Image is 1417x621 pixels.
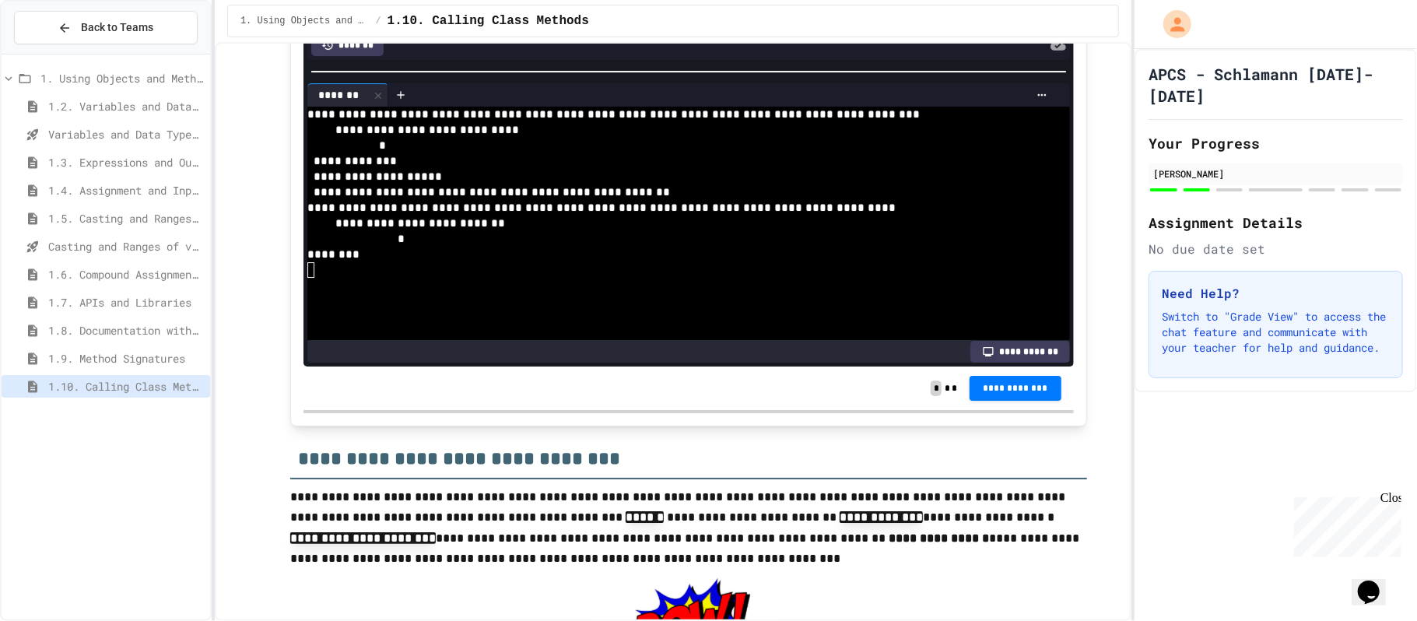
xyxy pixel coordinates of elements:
span: Variables and Data Types - Quiz [48,126,204,142]
div: Chat with us now!Close [6,6,107,99]
span: 1.2. Variables and Data Types [48,98,204,114]
div: No due date set [1149,240,1403,258]
span: 1. Using Objects and Methods [240,15,370,27]
span: / [376,15,381,27]
span: 1.3. Expressions and Output [New] [48,154,204,170]
span: 1. Using Objects and Methods [40,70,204,86]
span: 1.9. Method Signatures [48,350,204,367]
span: 1.5. Casting and Ranges of Values [48,210,204,226]
h2: Assignment Details [1149,212,1403,233]
span: 1.6. Compound Assignment Operators [48,266,204,282]
div: [PERSON_NAME] [1153,167,1398,181]
iframe: chat widget [1352,559,1401,605]
span: 1.10. Calling Class Methods [48,378,204,395]
h1: APCS - Schlamann [DATE]-[DATE] [1149,63,1403,107]
span: Back to Teams [81,19,153,36]
div: My Account [1147,6,1195,42]
h3: Need Help? [1162,284,1390,303]
button: Back to Teams [14,11,198,44]
span: 1.4. Assignment and Input [48,182,204,198]
span: 1.10. Calling Class Methods [388,12,589,30]
span: Casting and Ranges of variables - Quiz [48,238,204,254]
h2: Your Progress [1149,132,1403,154]
p: Switch to "Grade View" to access the chat feature and communicate with your teacher for help and ... [1162,309,1390,356]
span: 1.7. APIs and Libraries [48,294,204,310]
iframe: chat widget [1288,491,1401,557]
span: 1.8. Documentation with Comments and Preconditions [48,322,204,339]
